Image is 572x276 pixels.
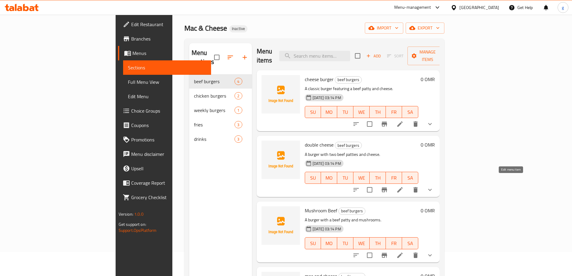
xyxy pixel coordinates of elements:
span: Sections [128,64,206,71]
button: Branch-specific-item [377,248,392,262]
span: Coupons [131,122,206,129]
span: beef burgers [194,78,235,85]
div: items [235,78,242,85]
span: beef burgers [335,142,362,149]
button: sort-choices [349,183,363,197]
span: chicken burgers [194,92,235,99]
div: Menu-management [394,4,431,11]
a: Edit Restaurant [118,17,211,32]
span: 1.0.0 [134,210,144,218]
span: TU [340,108,351,117]
a: Coupons [118,118,211,132]
a: Branches [118,32,211,46]
span: Choice Groups [131,107,206,114]
span: [DATE] 03:14 PM [310,161,344,166]
span: weekly burgers [194,107,235,114]
input: search [279,51,350,61]
button: SU [305,237,321,249]
button: SA [402,237,418,249]
span: Select to update [363,183,376,196]
svg: Show Choices [426,252,434,259]
div: items [235,92,242,99]
span: 4 [235,79,242,84]
span: Edit Restaurant [131,21,206,28]
div: fries3 [189,117,252,132]
button: Branch-specific-item [377,183,392,197]
span: Inactive [229,26,247,31]
button: show more [423,117,437,131]
button: delete [408,248,423,262]
img: double cheese [262,141,300,179]
span: MO [323,108,335,117]
button: MO [321,106,337,118]
span: 1 [235,108,242,113]
span: TH [372,174,383,182]
nav: Menu sections [189,72,252,149]
button: SU [305,106,321,118]
p: A burger with a beef patty and mushrooms. [305,216,419,224]
button: FR [386,172,402,184]
a: Sections [123,60,211,75]
svg: Show Choices [426,186,434,193]
div: drinks3 [189,132,252,146]
img: cheese burger [262,75,300,114]
span: [DATE] 03:14 PM [310,226,344,232]
a: Grocery Checklist [118,190,211,205]
button: TU [337,172,353,184]
span: Promotions [131,136,206,143]
span: Upsell [131,165,206,172]
span: Select to update [363,249,376,262]
button: show more [423,248,437,262]
h6: 0 OMR [421,75,435,83]
span: SU [307,108,319,117]
button: WE [353,172,370,184]
p: A burger with two beef patties and cheese. [305,151,419,158]
span: Menu disclaimer [131,150,206,158]
button: SA [402,106,418,118]
span: import [370,24,398,32]
span: WE [356,239,367,248]
div: chicken burgers2 [189,89,252,103]
button: SA [402,172,418,184]
a: Edit menu item [396,120,404,128]
button: WE [353,106,370,118]
button: MO [321,237,337,249]
button: delete [408,183,423,197]
button: show more [423,183,437,197]
button: SU [305,172,321,184]
h2: Menu items [257,47,272,65]
span: Branches [131,35,206,42]
div: beef burgers4 [189,74,252,89]
span: beef burgers [335,76,362,83]
span: 3 [235,136,242,142]
a: Full Menu View [123,75,211,89]
span: beef burgers [339,208,365,214]
h6: 0 OMR [421,141,435,149]
div: drinks [194,135,235,143]
span: WE [356,174,367,182]
span: TU [340,239,351,248]
span: cheese burger [305,75,334,84]
span: Menus [132,50,206,57]
div: Inactive [229,25,247,32]
span: Mac & Cheese [184,21,227,35]
a: Upsell [118,161,211,176]
span: MO [323,174,335,182]
span: FR [388,239,400,248]
span: Get support on: [119,220,146,228]
a: Support.OpsPlatform [119,226,157,234]
div: beef burgers [335,76,362,83]
button: Add section [238,50,252,65]
button: TH [370,106,386,118]
a: Menus [118,46,211,60]
span: Version: [119,210,133,218]
button: TH [370,237,386,249]
span: Select section first [383,51,407,61]
span: 3 [235,122,242,128]
span: Select section [351,50,364,62]
button: WE [353,237,370,249]
span: Coverage Report [131,179,206,187]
